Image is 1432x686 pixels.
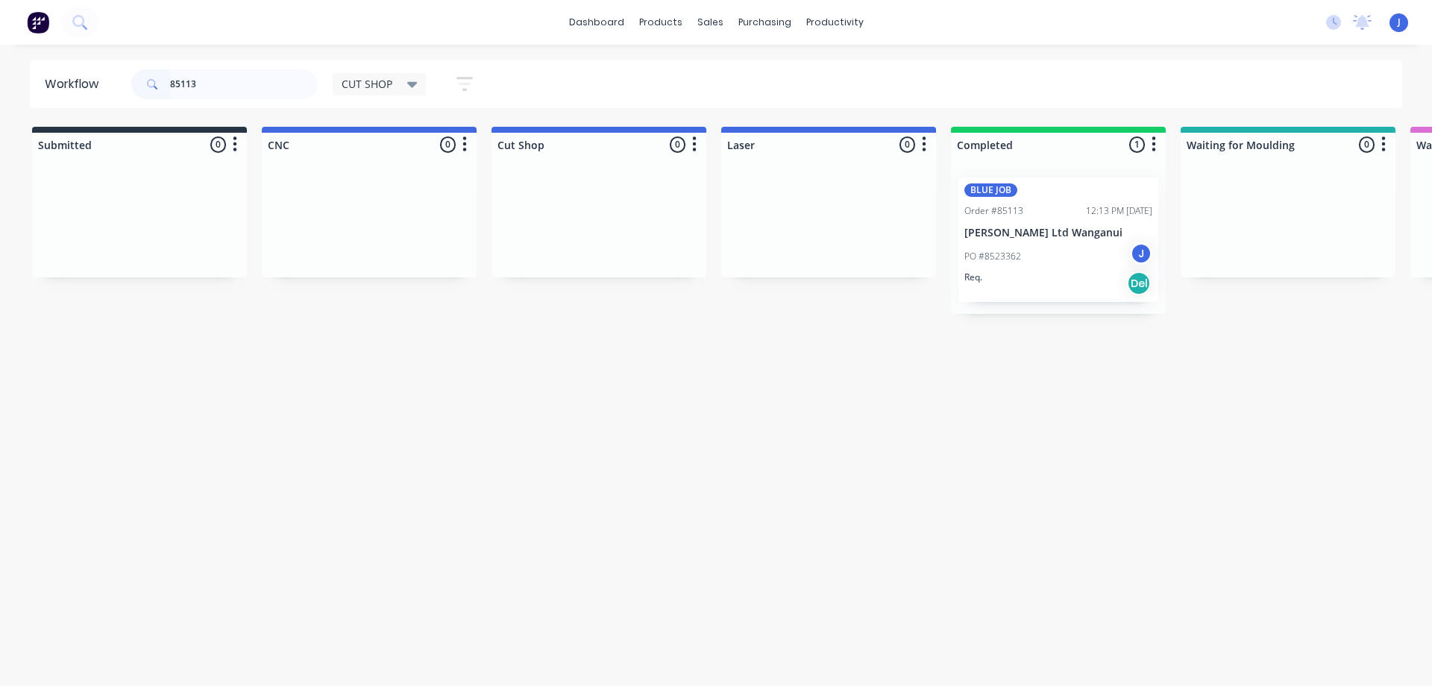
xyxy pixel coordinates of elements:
div: products [632,11,690,34]
div: Del [1127,271,1151,295]
div: 12:13 PM [DATE] [1086,204,1152,218]
div: J [1130,242,1152,265]
img: Factory [27,11,49,34]
div: Workflow [45,75,106,93]
div: BLUE JOB [964,183,1017,197]
div: BLUE JOBOrder #8511312:13 PM [DATE][PERSON_NAME] Ltd WanganuiPO #8523362JReq.Del [958,177,1158,302]
a: dashboard [562,11,632,34]
div: sales [690,11,731,34]
input: Search for orders... [170,69,318,99]
p: PO #8523362 [964,250,1021,263]
div: Order #85113 [964,204,1023,218]
p: Req. [964,271,982,284]
div: purchasing [731,11,799,34]
div: productivity [799,11,871,34]
span: J [1398,16,1401,29]
span: CUT SHOP [342,76,392,92]
p: [PERSON_NAME] Ltd Wanganui [964,227,1152,239]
